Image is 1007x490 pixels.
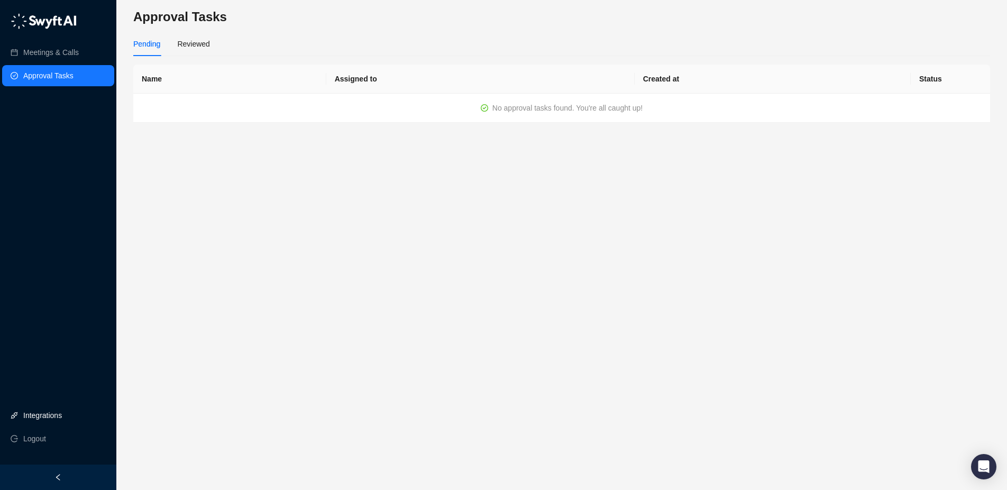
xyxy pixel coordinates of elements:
th: Name [133,65,326,94]
span: Logout [23,428,46,449]
a: Integrations [23,405,62,426]
th: Created at [635,65,911,94]
th: Assigned to [326,65,635,94]
div: Pending [133,38,160,50]
span: No approval tasks found. You're all caught up! [492,104,643,112]
img: logo-05li4sbe.png [11,13,77,29]
div: Open Intercom Messenger [971,454,996,479]
h3: Approval Tasks [133,8,990,25]
a: Meetings & Calls [23,42,79,63]
div: Reviewed [177,38,209,50]
a: Approval Tasks [23,65,74,86]
span: logout [11,435,18,442]
span: left [54,474,62,481]
th: Status [911,65,990,94]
